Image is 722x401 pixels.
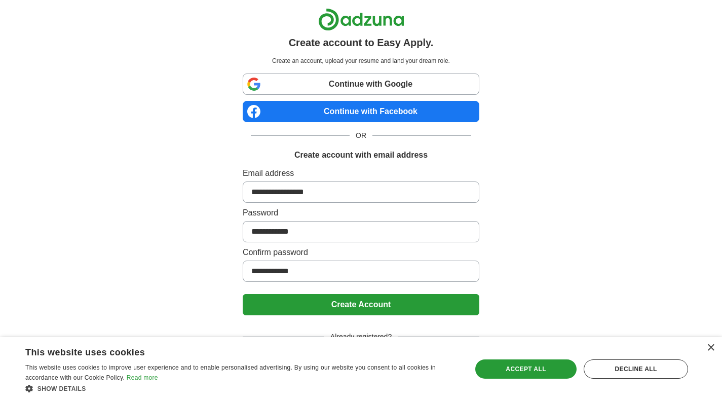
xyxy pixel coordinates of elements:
a: Continue with Google [243,74,479,95]
div: Decline all [584,359,688,379]
div: This website uses cookies [25,343,433,358]
a: Continue with Facebook [243,101,479,122]
img: Adzuna logo [318,8,404,31]
h1: Create account to Easy Apply. [289,35,434,50]
label: Confirm password [243,246,479,259]
span: OR [350,130,372,141]
h1: Create account with email address [294,149,428,161]
div: Accept all [475,359,577,379]
div: Show details [25,383,459,393]
span: This website uses cookies to improve user experience and to enable personalised advertising. By u... [25,364,436,381]
button: Create Account [243,294,479,315]
span: Show details [37,385,86,392]
a: Read more, opens a new window [127,374,158,381]
span: Already registered? [324,332,398,342]
p: Create an account, upload your resume and land your dream role. [245,56,477,65]
div: Close [707,344,714,352]
label: Email address [243,167,479,179]
label: Password [243,207,479,219]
